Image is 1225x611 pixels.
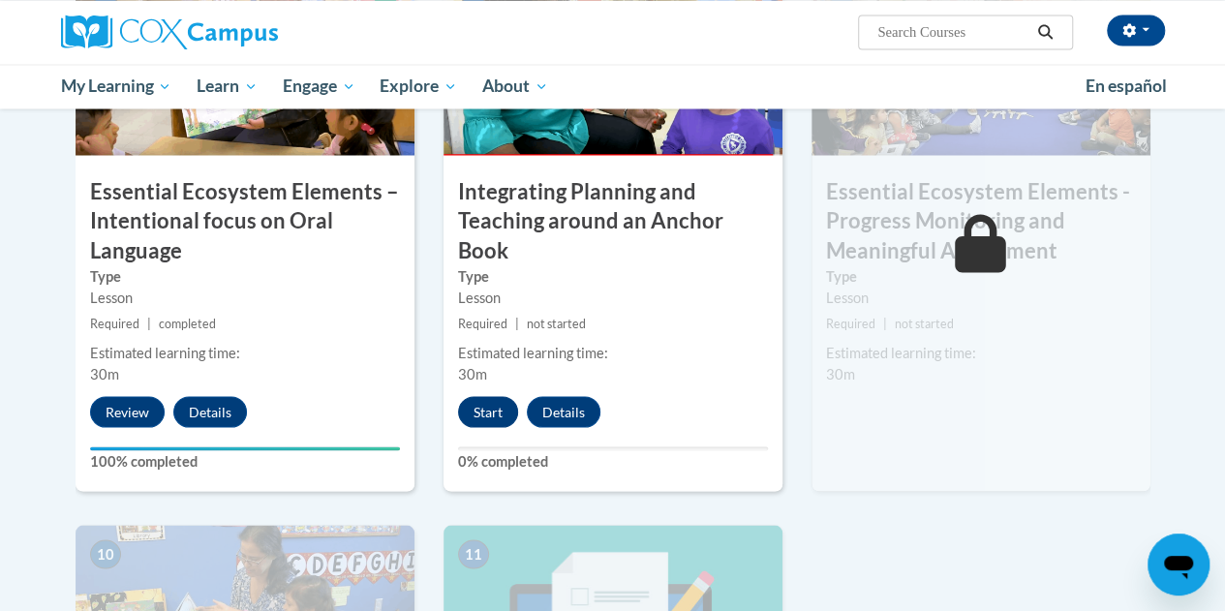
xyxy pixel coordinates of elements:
span: | [883,316,887,330]
span: 30m [826,365,855,382]
label: Type [826,265,1136,287]
iframe: Button to launch messaging window [1148,534,1210,596]
a: Cox Campus [61,15,410,49]
div: Lesson [458,287,768,308]
button: Search [1030,20,1059,44]
a: En español [1073,66,1179,107]
span: completed [159,316,216,330]
span: About [482,75,548,98]
button: Details [527,396,600,427]
label: Type [458,265,768,287]
div: Lesson [826,287,1136,308]
span: | [147,316,151,330]
div: Estimated learning time: [826,342,1136,363]
h3: Essential Ecosystem Elements - Progress Monitoring and Meaningful Assessment [812,176,1150,265]
button: Start [458,396,518,427]
h3: Integrating Planning and Teaching around an Anchor Book [444,176,782,265]
span: 30m [90,365,119,382]
span: En español [1086,76,1167,96]
a: Explore [367,64,470,108]
label: 0% completed [458,450,768,472]
a: My Learning [48,64,185,108]
span: not started [895,316,954,330]
span: Required [458,316,507,330]
h3: Essential Ecosystem Elements – Intentional focus on Oral Language [76,176,414,265]
a: Engage [270,64,368,108]
span: Learn [197,75,258,98]
span: Engage [283,75,355,98]
span: not started [527,316,586,330]
button: Account Settings [1107,15,1165,46]
div: Estimated learning time: [90,342,400,363]
div: Main menu [46,64,1179,108]
span: Explore [380,75,457,98]
label: 100% completed [90,450,400,472]
span: 11 [458,539,489,568]
span: My Learning [60,75,171,98]
span: | [515,316,519,330]
span: Required [826,316,875,330]
span: 30m [458,365,487,382]
div: Lesson [90,287,400,308]
a: Learn [184,64,270,108]
a: About [470,64,561,108]
div: Your progress [90,446,400,450]
div: Estimated learning time: [458,342,768,363]
button: Review [90,396,165,427]
label: Type [90,265,400,287]
button: Details [173,396,247,427]
input: Search Courses [875,20,1030,44]
span: 10 [90,539,121,568]
span: Required [90,316,139,330]
img: Cox Campus [61,15,278,49]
